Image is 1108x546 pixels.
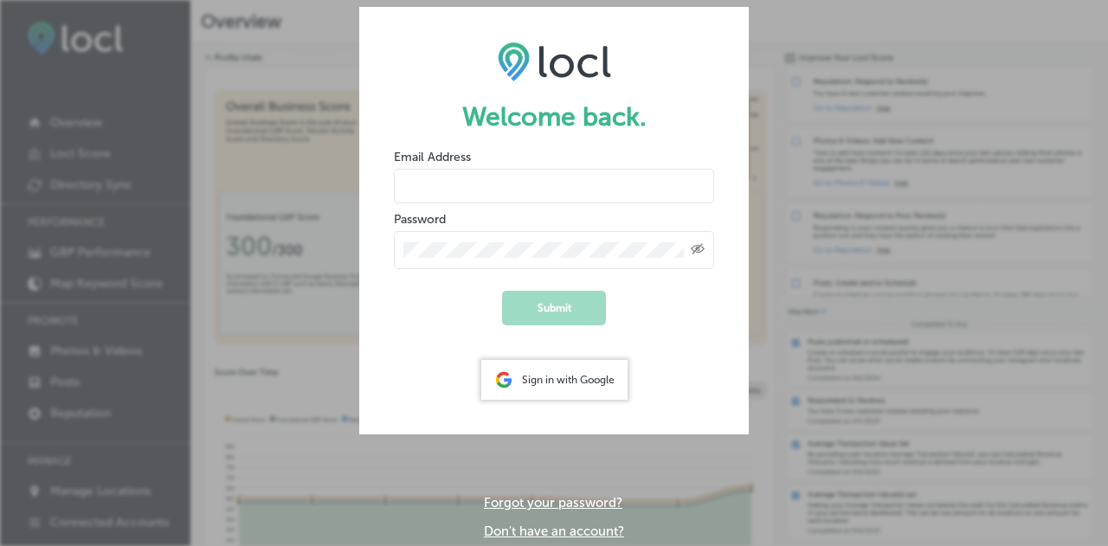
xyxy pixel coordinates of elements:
[394,150,471,164] label: Email Address
[394,212,446,227] label: Password
[394,101,714,132] h1: Welcome back.
[498,42,611,81] img: LOCL logo
[691,242,705,258] span: Toggle password visibility
[481,360,628,400] div: Sign in with Google
[502,291,606,325] button: Submit
[484,495,622,511] a: Forgot your password?
[484,524,624,539] a: Don't have an account?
